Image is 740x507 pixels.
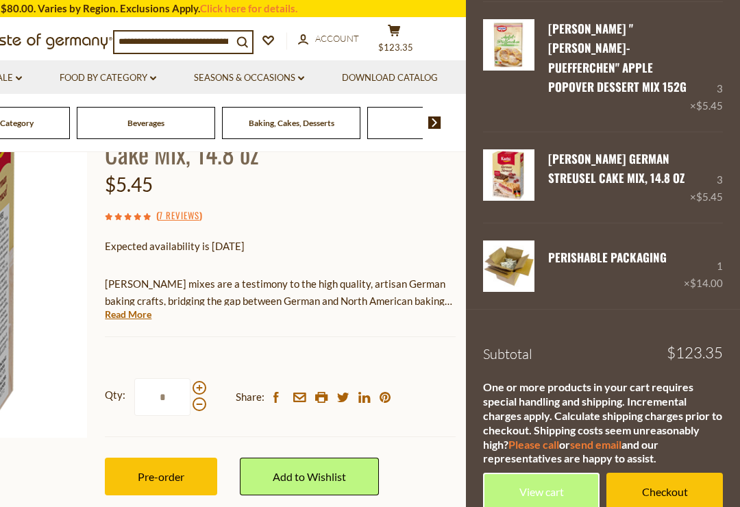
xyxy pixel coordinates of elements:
[548,20,687,95] a: [PERSON_NAME] "[PERSON_NAME]-Puefferchen" Apple Popover Dessert Mix 152g
[483,345,532,362] span: Subtotal
[582,193,624,205] a: Remove
[134,378,190,416] input: Qty:
[508,438,559,451] a: Please call
[548,193,571,205] a: Edit
[240,458,379,495] a: Add to Wishlist
[378,42,413,53] span: $123.35
[690,277,723,289] span: $14.00
[159,208,199,223] a: 7 Reviews
[570,438,621,451] a: send email
[373,24,415,58] button: $123.35
[342,71,438,86] a: Download Catalog
[298,32,359,47] a: Account
[127,118,164,128] a: Beverages
[105,173,153,196] span: $5.45
[696,190,723,203] span: $5.45
[483,19,534,71] img: Dr. Oetker Appel-Pufferchen
[483,380,723,466] div: One or more products in your cart requires special handling and shipping. Incremental charges app...
[138,470,184,483] span: Pre-order
[684,240,723,292] div: 1 ×
[548,271,571,284] a: Edit
[105,238,456,255] p: Expected availability is [DATE]
[690,149,723,206] div: 3 ×
[105,275,456,310] p: [PERSON_NAME] mixes are a testimony to the high quality, artisan German baking crafts, bridging t...
[667,345,723,360] span: $123.35
[483,240,534,292] img: PERISHABLE Packaging
[483,149,534,201] img: Kathi German Streusel Cake Mix, 14.8 oz
[236,388,264,406] span: Share:
[105,386,125,404] strong: Qty:
[200,2,297,14] a: Click here for details.
[582,101,624,113] a: Remove
[249,118,334,128] a: Baking, Cakes, Desserts
[548,150,684,186] a: [PERSON_NAME] German Streusel Cake Mix, 14.8 oz
[690,19,723,114] div: 3 ×
[548,249,667,266] a: PERISHABLE Packaging
[548,101,571,113] a: Edit
[156,208,202,222] span: ( )
[60,71,156,86] a: Food By Category
[428,116,441,129] img: next arrow
[194,71,304,86] a: Seasons & Occasions
[696,99,723,112] span: $5.45
[105,458,217,495] button: Pre-order
[315,33,359,44] span: Account
[105,308,151,321] a: Read More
